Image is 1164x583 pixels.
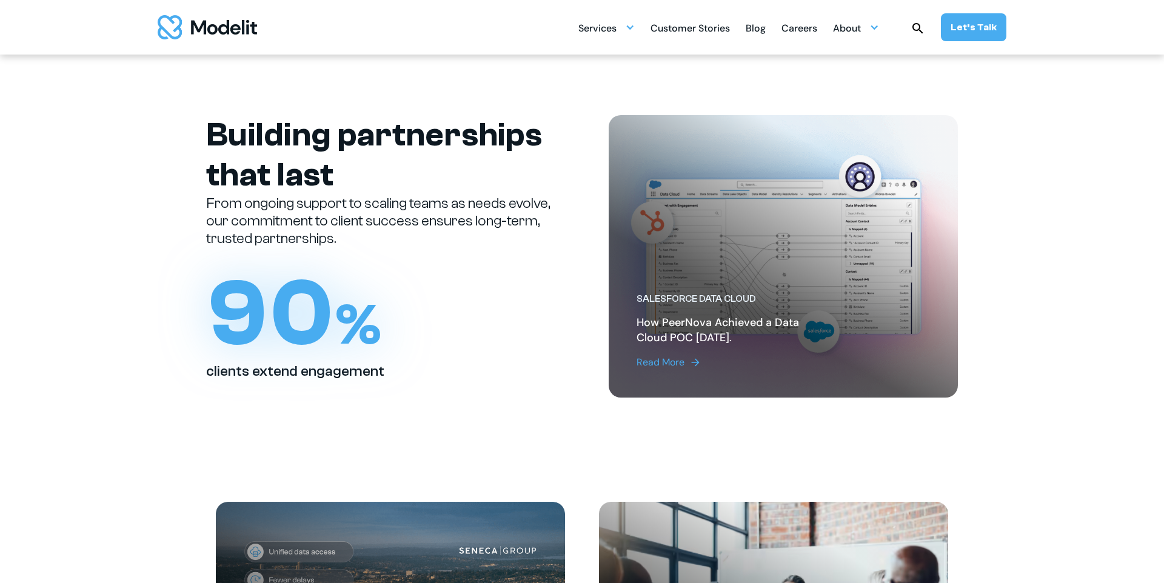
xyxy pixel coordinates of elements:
[689,356,701,368] img: arrow
[206,115,555,195] h1: Building partnerships that last
[781,18,817,41] div: Careers
[637,293,831,305] div: Salesforce Data Cloud
[781,16,817,39] a: Careers
[833,16,879,39] div: About
[578,16,635,39] div: Services
[335,292,381,358] span: %
[746,18,766,41] div: Blog
[206,267,381,361] h1: 90
[158,15,257,39] a: home
[951,21,997,34] div: Let’s Talk
[637,355,831,370] a: Read More
[833,18,861,41] div: About
[651,18,730,41] div: Customer Stories
[578,18,617,41] div: Services
[158,15,257,39] img: modelit logo
[651,16,730,39] a: Customer Stories
[746,16,766,39] a: Blog
[637,355,684,370] div: Read More
[206,363,384,381] h2: clients extend engagement
[941,13,1006,41] a: Let’s Talk
[206,195,555,247] p: From ongoing support to scaling teams as needs evolve, our commitment to client success ensures l...
[637,315,831,345] h2: How PeerNova Achieved a Data Cloud POC [DATE].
